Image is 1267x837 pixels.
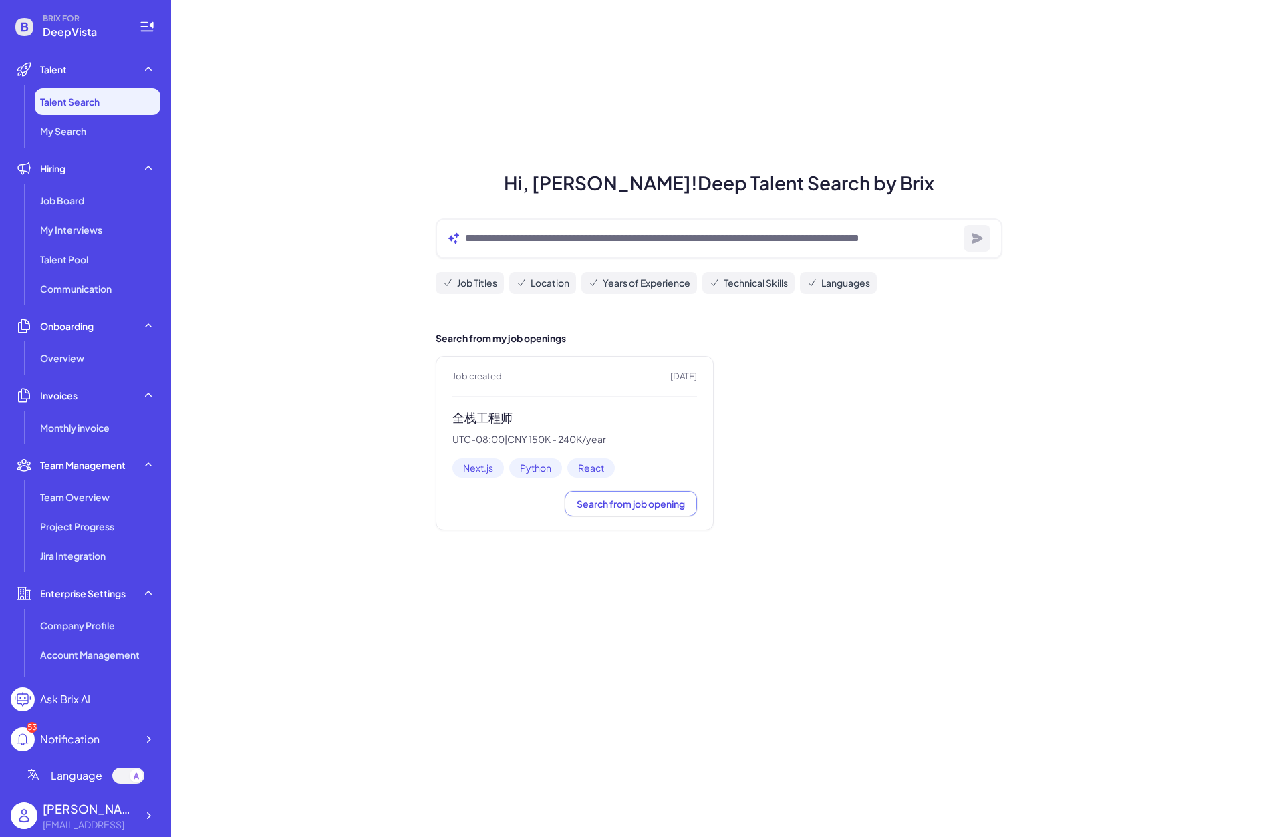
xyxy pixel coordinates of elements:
[40,731,100,747] div: Notification
[40,63,67,76] span: Talent
[531,276,569,290] span: Location
[40,549,106,562] span: Jira Integration
[821,276,870,290] span: Languages
[40,223,102,236] span: My Interviews
[567,458,615,478] span: React
[457,276,497,290] span: Job Titles
[40,389,78,402] span: Invoices
[40,458,126,472] span: Team Management
[452,458,504,478] span: Next.js
[436,331,1002,345] h2: Search from my job openings
[40,421,110,434] span: Monthly invoice
[452,434,697,446] p: UTC-08:00 | CNY 150K - 240K/year
[40,351,84,365] span: Overview
[40,162,65,175] span: Hiring
[420,169,1018,197] h1: Hi, [PERSON_NAME]! Deep Talent Search by Brix
[452,410,697,426] h3: 全栈工程师
[40,587,126,600] span: Enterprise Settings
[40,124,86,138] span: My Search
[40,282,112,295] span: Communication
[43,800,136,818] div: Jing Conan Wang
[509,458,562,478] span: Python
[40,520,114,533] span: Project Progress
[40,490,110,504] span: Team Overview
[603,276,690,290] span: Years of Experience
[40,253,88,266] span: Talent Pool
[43,13,123,24] span: BRIX FOR
[577,498,685,510] span: Search from job opening
[11,802,37,829] img: user_logo.png
[40,648,140,661] span: Account Management
[40,691,90,707] div: Ask Brix AI
[40,319,94,333] span: Onboarding
[670,370,697,383] span: [DATE]
[40,194,84,207] span: Job Board
[51,768,102,784] span: Language
[40,619,115,632] span: Company Profile
[43,24,123,40] span: DeepVista
[43,818,136,832] div: jingconan@deepvista.ai
[724,276,788,290] span: Technical Skills
[27,722,37,733] div: 53
[565,491,697,516] button: Search from job opening
[40,95,100,108] span: Talent Search
[452,370,502,383] span: Job created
